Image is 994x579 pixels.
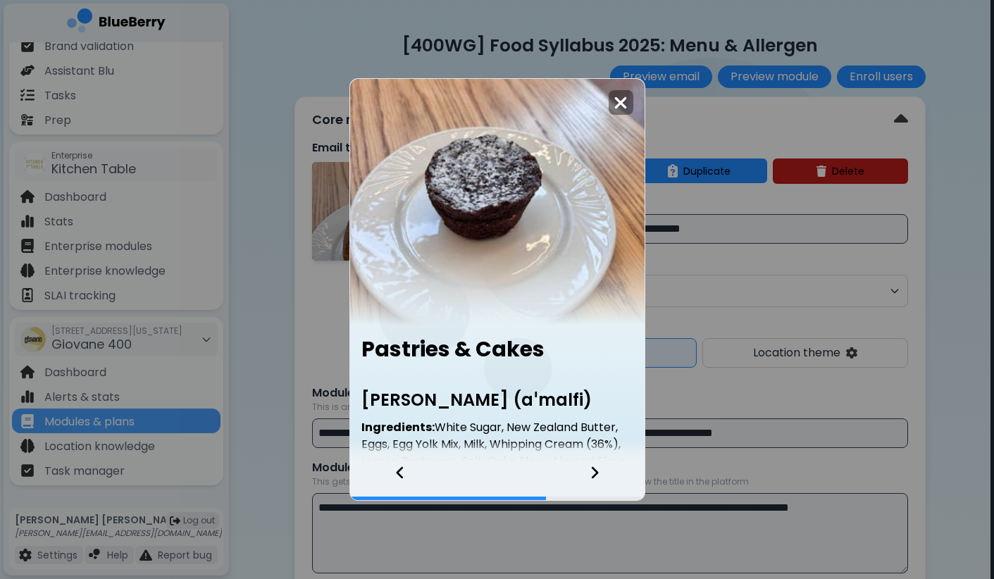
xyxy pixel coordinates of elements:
[361,337,633,362] h2: Pastries & Cakes
[361,419,633,504] p: White Sugar, New Zealand Butter, Eggs, Egg Yolk Mix, Milk, Whipping Cream (36%), Lemon Pastarom, ...
[614,94,628,113] img: close icon
[361,389,633,411] h3: [PERSON_NAME] (aˈmalfi)
[361,419,435,435] strong: Ingredients:
[350,79,645,325] img: video thumbnail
